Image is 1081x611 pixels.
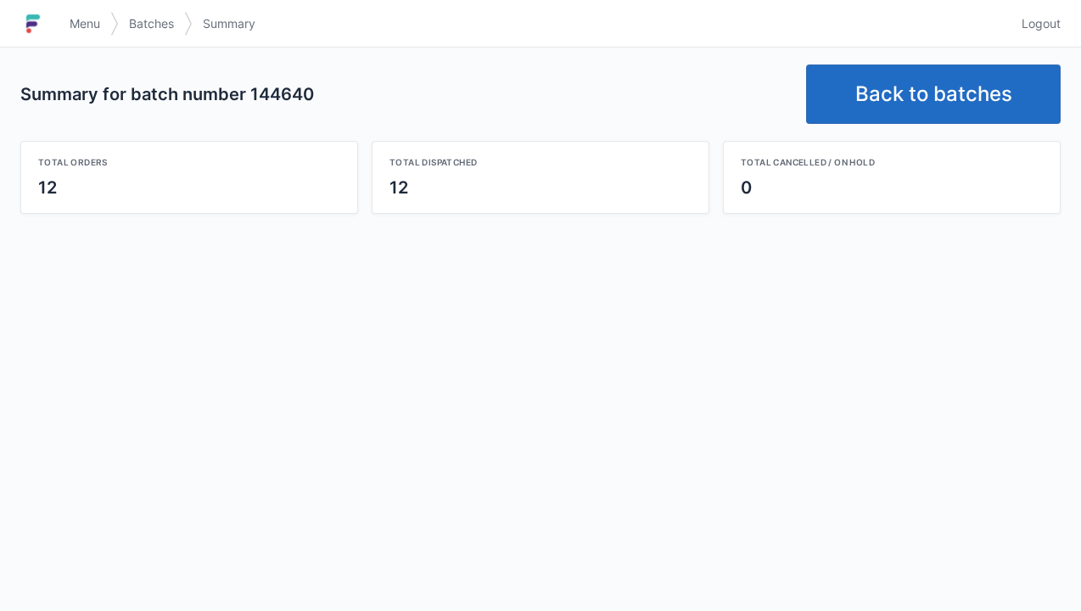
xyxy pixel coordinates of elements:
h2: Summary for batch number 144640 [20,82,793,106]
a: Logout [1011,8,1061,39]
img: svg> [184,3,193,44]
div: 12 [389,176,692,199]
div: 0 [741,176,1043,199]
a: Menu [59,8,110,39]
span: Menu [70,15,100,32]
span: Logout [1022,15,1061,32]
div: Total orders [38,155,340,169]
div: 12 [38,176,340,199]
span: Batches [129,15,174,32]
a: Batches [119,8,184,39]
a: Summary [193,8,266,39]
div: Total cancelled / on hold [741,155,1043,169]
div: Total dispatched [389,155,692,169]
img: logo-small.jpg [20,10,46,37]
a: Back to batches [806,64,1061,124]
img: svg> [110,3,119,44]
span: Summary [203,15,255,32]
